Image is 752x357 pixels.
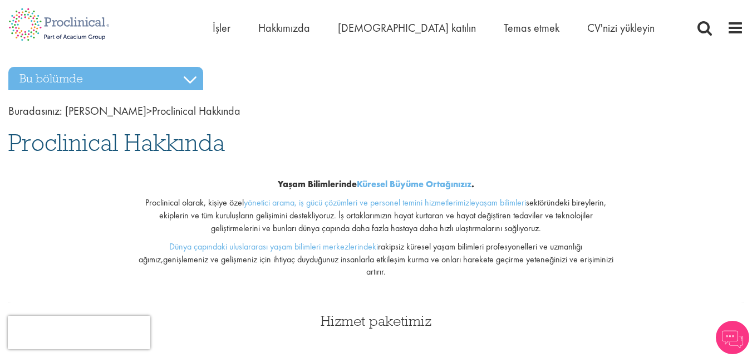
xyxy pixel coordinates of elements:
[244,197,475,208] a: yönetici arama, iş gücü çözümleri ve personel temini hizmetlerimizle
[8,128,225,158] font: Proclinical Hakkında
[213,21,230,35] a: İşler
[587,21,655,35] a: CV'nizi yükleyin
[145,197,244,208] font: Proclinical olarak, kişiye özel
[65,104,146,118] font: [PERSON_NAME]
[146,104,152,118] font: >
[65,104,146,118] a: Ana Sayfaya ekmek kırıntısı bağlantısı
[504,21,559,35] a: Temas etmek
[163,253,613,278] font: genişlemeniz ve gelişmeniz için ihtiyaç duyduğunuz insanlarla etkileşim kurma ve onları harekete ...
[8,104,62,118] font: Buradasınız:
[139,241,583,265] font: rakipsiz küresel yaşam bilimleri profesyonelleri ve uzmanlığı ağımız,
[338,21,476,35] a: [DEMOGRAPHIC_DATA] katılın
[475,197,526,208] a: yaşam bilimleri
[159,197,607,221] font: sektöründeki bireylerin, ekiplerin ve tüm kuruluşların gelişimini destekliyoruz
[321,311,431,330] font: Hizmet paketimiz
[258,21,310,35] a: Hakkımızda
[357,178,471,190] a: Küresel Büyüme Ortağınızız
[471,178,474,190] font: .
[8,316,150,349] iframe: reCAPTCHA
[278,178,357,190] font: Yaşam Bilimlerinde
[19,71,83,86] font: Bu bölümde
[716,321,749,354] img: Chatbot
[152,104,240,118] font: Proclinical Hakkında
[211,209,593,234] font: . İş ortaklarımızın hayat kurtaran ve hayat değiştiren tedaviler ve teknolojiler geliştirmelerini...
[169,241,378,252] a: Dünya çapındaki uluslararası yaşam bilimleri merkezlerindeki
